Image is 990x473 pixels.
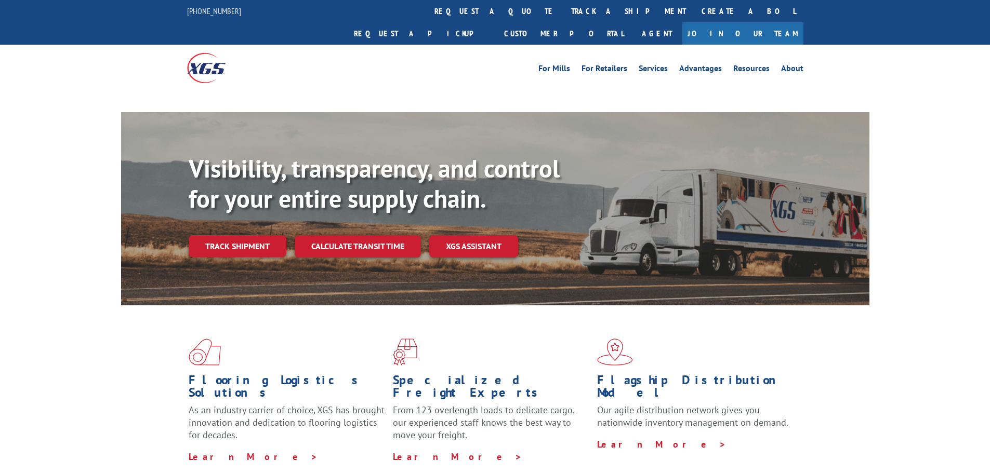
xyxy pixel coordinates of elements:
[189,235,286,257] a: Track shipment
[631,22,682,45] a: Agent
[295,235,421,258] a: Calculate transit time
[538,64,570,76] a: For Mills
[189,374,385,404] h1: Flooring Logistics Solutions
[189,404,385,441] span: As an industry carrier of choice, XGS has brought innovation and dedication to flooring logistics...
[679,64,722,76] a: Advantages
[639,64,668,76] a: Services
[189,451,318,463] a: Learn More >
[597,404,788,428] span: Our agile distribution network gives you nationwide inventory management on demand.
[393,374,589,404] h1: Specialized Freight Experts
[189,339,221,366] img: xgs-icon-total-supply-chain-intelligence-red
[781,64,803,76] a: About
[682,22,803,45] a: Join Our Team
[496,22,631,45] a: Customer Portal
[597,339,633,366] img: xgs-icon-flagship-distribution-model-red
[189,152,560,214] b: Visibility, transparency, and control for your entire supply chain.
[393,404,589,450] p: From 123 overlength loads to delicate cargo, our experienced staff knows the best way to move you...
[597,374,794,404] h1: Flagship Distribution Model
[393,339,417,366] img: xgs-icon-focused-on-flooring-red
[582,64,627,76] a: For Retailers
[187,6,241,16] a: [PHONE_NUMBER]
[733,64,770,76] a: Resources
[429,235,518,258] a: XGS ASSISTANT
[346,22,496,45] a: Request a pickup
[597,438,727,450] a: Learn More >
[393,451,522,463] a: Learn More >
